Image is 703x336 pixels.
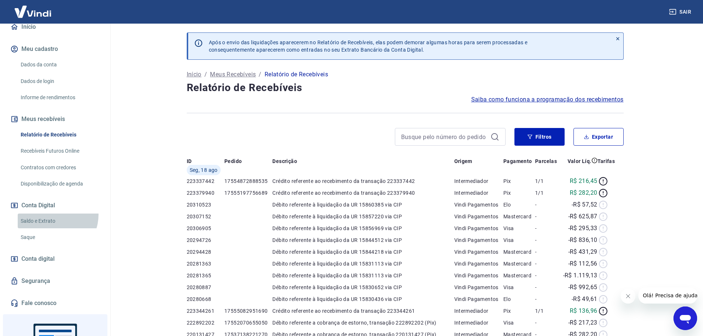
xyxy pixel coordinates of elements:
[454,177,503,185] p: Intermediador
[570,188,597,197] p: R$ 282,20
[535,260,559,267] p: -
[535,307,559,315] p: 1/1
[454,260,503,267] p: Vindi Pagamentos
[568,259,597,268] p: -R$ 112,56
[535,319,559,326] p: -
[187,70,201,79] p: Início
[272,295,454,303] p: Débito referente à liquidação da UR 15830436 via CIP
[224,177,272,185] p: 17554872888535
[210,70,256,79] a: Meus Recebíveis
[18,176,101,191] a: Disponibilização de agenda
[568,247,597,256] p: -R$ 431,29
[638,287,697,304] iframe: Mensagem da empresa
[272,177,454,185] p: Crédito referente ao recebimento da transação 223337442
[454,201,503,208] p: Vindi Pagamentos
[187,177,224,185] p: 223337442
[187,295,224,303] p: 20280668
[224,319,272,326] p: 17552070655050
[209,39,528,53] p: Após o envio das liquidações aparecerem no Relatório de Recebíveis, elas podem demorar algumas ho...
[535,225,559,232] p: -
[621,289,635,304] iframe: Fechar mensagem
[187,307,224,315] p: 223344261
[224,307,272,315] p: 17555082951690
[272,272,454,279] p: Débito referente à liquidação da UR 15831113 via CIP
[272,260,454,267] p: Débito referente à liquidação da UR 15831113 via CIP
[272,225,454,232] p: Débito referente à liquidação da UR 15856969 via CIP
[187,284,224,291] p: 20280887
[187,201,224,208] p: 20310523
[21,254,55,264] span: Conta digital
[503,284,535,291] p: Visa
[224,157,242,165] p: Pedido
[568,283,597,292] p: -R$ 992,65
[535,157,557,165] p: Parcelas
[272,189,454,197] p: Crédito referente ao recebimento da transação 223379940
[187,213,224,220] p: 20307152
[573,128,624,146] button: Exportar
[535,213,559,220] p: -
[503,248,535,256] p: Mastercard
[454,284,503,291] p: Vindi Pagamentos
[259,70,261,79] p: /
[18,90,101,105] a: Informe de rendimentos
[18,57,101,72] a: Dados da conta
[272,248,454,256] p: Débito referente à liquidação da UR 15844218 via CIP
[9,251,101,267] a: Conta digital
[9,19,101,35] a: Início
[18,127,101,142] a: Relatório de Recebíveis
[272,307,454,315] p: Crédito referente ao recebimento da transação 223344261
[503,295,535,303] p: Elo
[187,236,224,244] p: 20294726
[187,319,224,326] p: 222892202
[503,189,535,197] p: Pix
[471,95,624,104] a: Saiba como funciona a programação dos recebimentos
[272,319,454,326] p: Débito referente a cobrança de estorno, transação 222892202 (Pix)
[673,306,697,330] iframe: Botão para abrir a janela de mensagens
[9,197,101,214] button: Conta Digital
[597,157,615,165] p: Tarifas
[503,319,535,326] p: Visa
[668,5,694,19] button: Sair
[454,319,503,326] p: Intermediador
[454,213,503,220] p: Vindi Pagamentos
[535,189,559,197] p: 1/1
[187,80,624,95] h4: Relatório de Recebíveis
[272,236,454,244] p: Débito referente à liquidação da UR 15844512 via CIP
[18,160,101,175] a: Contratos com credores
[272,157,297,165] p: Descrição
[568,318,597,327] p: -R$ 217,23
[454,189,503,197] p: Intermediador
[568,157,592,165] p: Valor Líq.
[568,236,597,245] p: -R$ 836,10
[535,201,559,208] p: -
[18,143,101,159] a: Recebíveis Futuros Online
[9,41,101,57] button: Meu cadastro
[503,236,535,244] p: Visa
[572,295,597,304] p: -R$ 49,61
[503,213,535,220] p: Mastercard
[272,201,454,208] p: Débito referente à liquidação da UR 15860385 via CIP
[187,189,224,197] p: 223379940
[503,260,535,267] p: Mastercard
[514,128,565,146] button: Filtros
[265,70,328,79] p: Relatório de Recebíveis
[454,157,472,165] p: Origem
[535,272,559,279] p: -
[570,177,597,186] p: R$ 216,45
[18,230,101,245] a: Saque
[187,225,224,232] p: 20306905
[187,248,224,256] p: 20294428
[503,225,535,232] p: Visa
[503,272,535,279] p: Mastercard
[190,166,218,174] span: Seg, 18 ago
[204,70,207,79] p: /
[454,272,503,279] p: Vindi Pagamentos
[503,201,535,208] p: Elo
[9,295,101,311] a: Fale conosco
[18,74,101,89] a: Dados de login
[503,157,532,165] p: Pagamento
[4,5,62,11] span: Olá! Precisa de ajuda?
[224,189,272,197] p: 17555197756689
